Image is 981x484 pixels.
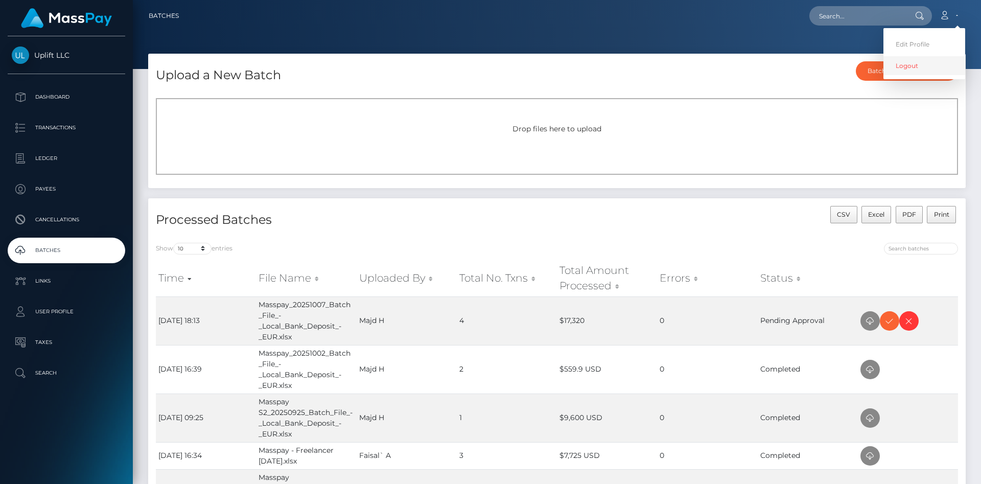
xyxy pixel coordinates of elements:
td: 4 [457,296,557,345]
td: Masspay S2_20250925_Batch_File_-_Local_Bank_Deposit_-_EUR.xlsx [256,394,356,442]
a: Transactions [8,115,125,141]
h4: Processed Batches [156,211,549,229]
td: Pending Approval [758,296,858,345]
span: CSV [837,211,850,218]
th: Total No. Txns: activate to sort column ascending [457,260,557,296]
span: Excel [868,211,884,218]
a: Payees [8,176,125,202]
button: CSV [830,206,857,223]
a: Taxes [8,330,125,355]
p: Taxes [12,335,121,350]
th: Uploaded By: activate to sort column ascending [357,260,457,296]
td: 3 [457,442,557,469]
input: Search... [809,6,905,26]
h4: Upload a New Batch [156,66,281,84]
p: Payees [12,181,121,197]
td: Completed [758,442,858,469]
p: Ledger [12,151,121,166]
span: Print [934,211,949,218]
td: 0 [657,345,757,394]
th: Errors: activate to sort column ascending [657,260,757,296]
p: Links [12,273,121,289]
td: Completed [758,345,858,394]
th: Status: activate to sort column ascending [758,260,858,296]
th: Time: activate to sort column ascending [156,260,256,296]
p: Transactions [12,120,121,135]
button: PDF [896,206,923,223]
td: Majd H [357,296,457,345]
p: User Profile [12,304,121,319]
td: [DATE] 16:34 [156,442,256,469]
a: Edit Profile [883,35,965,54]
td: Majd H [357,345,457,394]
span: PDF [902,211,916,218]
input: Search batches [884,243,958,255]
img: Uplift LLC [12,47,29,64]
a: Search [8,360,125,386]
button: Excel [861,206,892,223]
a: Batches [149,5,179,27]
a: User Profile [8,299,125,325]
button: Batch Template Download [856,61,958,81]
td: [DATE] 16:39 [156,345,256,394]
td: Masspay_20251002_Batch_File_-_Local_Bank_Deposit_-_EUR.xlsx [256,345,356,394]
a: Links [8,268,125,294]
td: 2 [457,345,557,394]
img: MassPay Logo [21,8,112,28]
a: Ledger [8,146,125,171]
th: File Name: activate to sort column ascending [256,260,356,296]
p: Batches [12,243,121,258]
a: Logout [883,56,965,75]
td: $559.9 USD [557,345,657,394]
p: Dashboard [12,89,121,105]
td: Majd H [357,394,457,442]
span: Uplift LLC [8,51,125,60]
td: Masspay - Freelancer [DATE].xlsx [256,442,356,469]
td: 0 [657,296,757,345]
span: Drop files here to upload [512,124,601,133]
a: Dashboard [8,84,125,110]
td: 1 [457,394,557,442]
td: 0 [657,394,757,442]
th: Total Amount Processed: activate to sort column ascending [557,260,657,296]
td: [DATE] 18:13 [156,296,256,345]
p: Search [12,365,121,381]
a: Cancellations [8,207,125,233]
td: Faisal` A [357,442,457,469]
td: Completed [758,394,858,442]
td: $17,320 [557,296,657,345]
p: Cancellations [12,212,121,227]
td: $7,725 USD [557,442,657,469]
td: [DATE] 09:25 [156,394,256,442]
a: Batches [8,238,125,263]
div: Batch Template Download [868,67,935,75]
td: 0 [657,442,757,469]
select: Showentries [173,243,212,255]
td: $9,600 USD [557,394,657,442]
button: Print [927,206,956,223]
label: Show entries [156,243,232,255]
td: Masspay_20251007_Batch_File_-_Local_Bank_Deposit_-_EUR.xlsx [256,296,356,345]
